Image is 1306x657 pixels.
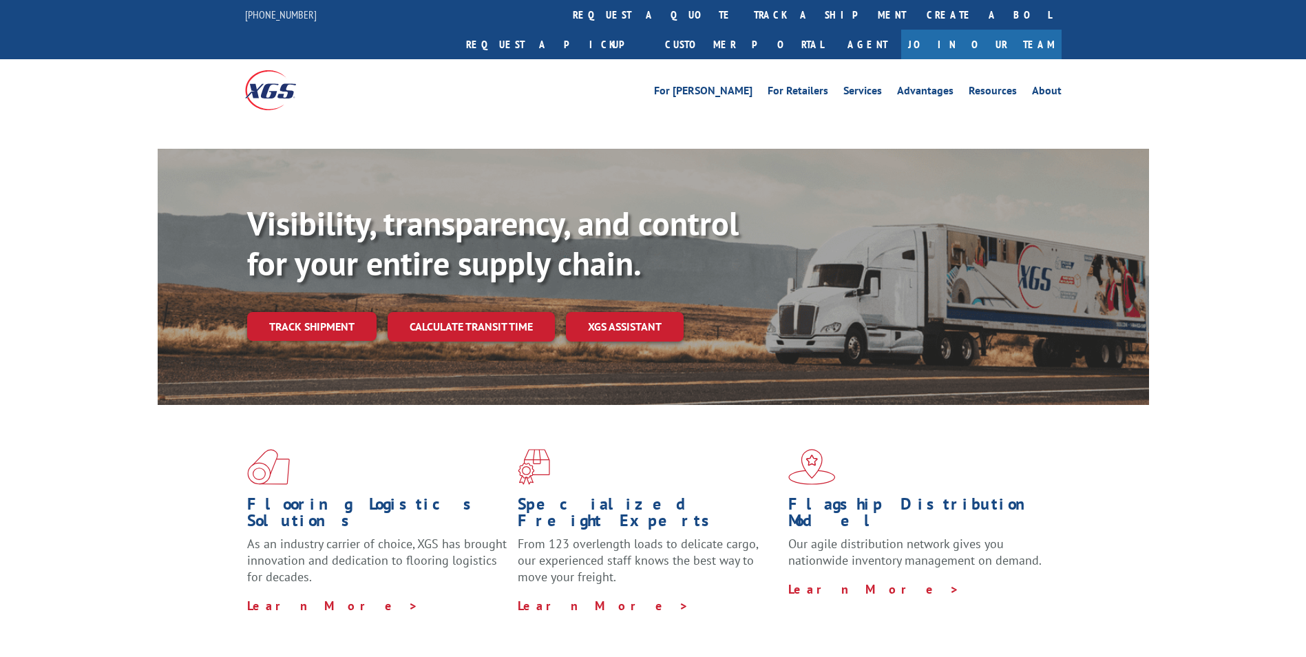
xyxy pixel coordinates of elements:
img: xgs-icon-flagship-distribution-model-red [788,449,836,485]
h1: Flooring Logistics Solutions [247,496,507,536]
b: Visibility, transparency, and control for your entire supply chain. [247,202,739,284]
h1: Specialized Freight Experts [518,496,778,536]
h1: Flagship Distribution Model [788,496,1049,536]
a: Request a pickup [456,30,655,59]
a: For [PERSON_NAME] [654,85,752,101]
span: Our agile distribution network gives you nationwide inventory management on demand. [788,536,1042,568]
a: Calculate transit time [388,312,555,342]
a: Advantages [897,85,954,101]
a: Track shipment [247,312,377,341]
a: Services [843,85,882,101]
a: About [1032,85,1062,101]
a: Learn More > [247,598,419,614]
a: [PHONE_NUMBER] [245,8,317,21]
a: Agent [834,30,901,59]
a: Customer Portal [655,30,834,59]
a: Join Our Team [901,30,1062,59]
p: From 123 overlength loads to delicate cargo, our experienced staff knows the best way to move you... [518,536,778,597]
a: Resources [969,85,1017,101]
a: For Retailers [768,85,828,101]
span: As an industry carrier of choice, XGS has brought innovation and dedication to flooring logistics... [247,536,507,585]
img: xgs-icon-focused-on-flooring-red [518,449,550,485]
a: Learn More > [788,581,960,597]
img: xgs-icon-total-supply-chain-intelligence-red [247,449,290,485]
a: XGS ASSISTANT [566,312,684,342]
a: Learn More > [518,598,689,614]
